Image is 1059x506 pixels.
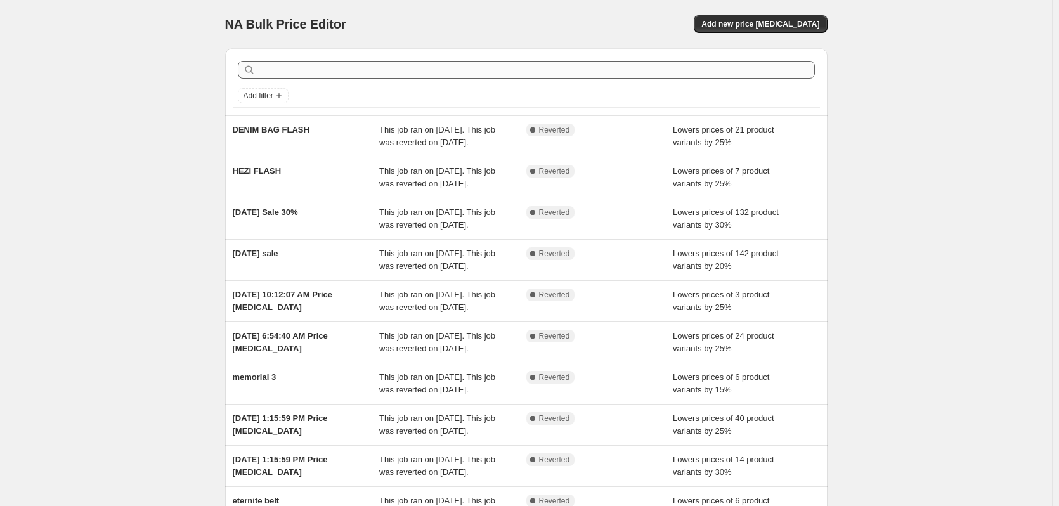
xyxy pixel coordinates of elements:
[539,372,570,382] span: Reverted
[539,331,570,341] span: Reverted
[233,331,328,353] span: [DATE] 6:54:40 AM Price [MEDICAL_DATA]
[379,455,495,477] span: This job ran on [DATE]. This job was reverted on [DATE].
[379,125,495,147] span: This job ran on [DATE]. This job was reverted on [DATE].
[379,207,495,230] span: This job ran on [DATE]. This job was reverted on [DATE].
[701,19,819,29] span: Add new price [MEDICAL_DATA]
[673,207,779,230] span: Lowers prices of 132 product variants by 30%
[539,207,570,217] span: Reverted
[244,91,273,101] span: Add filter
[673,413,774,436] span: Lowers prices of 40 product variants by 25%
[379,372,495,394] span: This job ran on [DATE]. This job was reverted on [DATE].
[673,372,769,394] span: Lowers prices of 6 product variants by 15%
[673,249,779,271] span: Lowers prices of 142 product variants by 20%
[379,331,495,353] span: This job ran on [DATE]. This job was reverted on [DATE].
[379,290,495,312] span: This job ran on [DATE]. This job was reverted on [DATE].
[673,290,769,312] span: Lowers prices of 3 product variants by 25%
[233,372,276,382] span: memorial 3
[233,166,282,176] span: HEZI FLASH
[673,166,769,188] span: Lowers prices of 7 product variants by 25%
[539,413,570,424] span: Reverted
[694,15,827,33] button: Add new price [MEDICAL_DATA]
[233,455,328,477] span: [DATE] 1:15:59 PM Price [MEDICAL_DATA]
[233,413,328,436] span: [DATE] 1:15:59 PM Price [MEDICAL_DATA]
[539,249,570,259] span: Reverted
[233,249,278,258] span: [DATE] sale
[673,331,774,353] span: Lowers prices of 24 product variants by 25%
[233,496,280,505] span: eternite belt
[379,413,495,436] span: This job ran on [DATE]. This job was reverted on [DATE].
[673,455,774,477] span: Lowers prices of 14 product variants by 30%
[238,88,289,103] button: Add filter
[673,125,774,147] span: Lowers prices of 21 product variants by 25%
[539,125,570,135] span: Reverted
[233,290,333,312] span: [DATE] 10:12:07 AM Price [MEDICAL_DATA]
[539,290,570,300] span: Reverted
[233,207,298,217] span: [DATE] Sale 30%
[225,17,346,31] span: NA Bulk Price Editor
[233,125,309,134] span: DENIM BAG FLASH
[539,166,570,176] span: Reverted
[539,496,570,506] span: Reverted
[379,249,495,271] span: This job ran on [DATE]. This job was reverted on [DATE].
[539,455,570,465] span: Reverted
[379,166,495,188] span: This job ran on [DATE]. This job was reverted on [DATE].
